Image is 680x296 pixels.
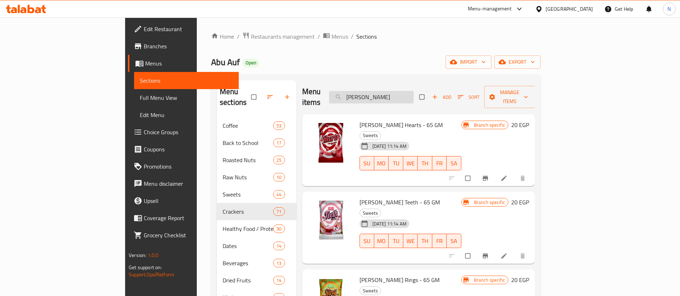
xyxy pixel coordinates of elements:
[406,158,415,169] span: WE
[471,277,508,283] span: Branch specific
[468,5,512,13] div: Menu-management
[471,199,508,206] span: Branch specific
[447,156,461,170] button: SA
[515,170,532,186] button: delete
[273,156,285,164] div: items
[430,92,453,103] span: Add item
[223,224,273,233] span: Healthy Food / Protein Bars
[128,227,239,244] a: Grocery Checklist
[247,90,262,104] span: Select all sections
[273,190,285,199] div: items
[223,190,273,199] span: Sweets
[446,55,491,69] button: import
[329,91,414,103] input: search
[360,234,374,248] button: SU
[389,234,403,248] button: TU
[217,186,296,203] div: Sweets44
[418,156,432,170] button: TH
[128,141,239,158] a: Coupons
[515,248,532,264] button: delete
[500,175,509,182] a: Edit menu item
[456,92,481,103] button: Sort
[273,207,285,216] div: items
[223,139,273,147] span: Back to School
[391,158,400,169] span: TU
[360,209,381,217] div: Sweets
[144,214,233,222] span: Coverage Report
[391,236,400,246] span: TU
[432,93,451,101] span: Add
[461,171,476,185] span: Select to update
[360,286,381,295] div: Sweets
[223,259,273,267] span: Beverages
[403,234,418,248] button: WE
[308,197,354,243] img: Jelly Benson Teeth - 65 GM
[145,59,233,68] span: Menus
[243,60,259,66] span: Open
[223,242,273,250] span: Dates
[461,249,476,263] span: Select to update
[363,236,371,246] span: SU
[490,88,529,106] span: Manage items
[500,252,509,259] a: Edit menu item
[144,179,233,188] span: Menu disclaimer
[223,276,273,285] div: Dried Fruits
[273,242,285,250] div: items
[128,209,239,227] a: Coverage Report
[217,220,296,237] div: Healthy Food / Protein Bars30
[134,106,239,123] a: Edit Menu
[134,89,239,106] a: Full Menu View
[211,54,240,70] span: Abu Auf
[217,237,296,254] div: Dates14
[128,175,239,192] a: Menu disclaimer
[251,32,315,41] span: Restaurants management
[140,76,233,85] span: Sections
[332,32,348,41] span: Menus
[451,58,486,67] span: import
[273,276,285,285] div: items
[447,234,461,248] button: SA
[403,156,418,170] button: WE
[273,121,285,130] div: items
[360,156,374,170] button: SU
[360,275,439,285] span: [PERSON_NAME] Rings - 65 GM
[432,156,447,170] button: FR
[511,275,529,285] h6: 20 EGP
[223,207,273,216] span: Crackers
[415,90,430,104] span: Select section
[274,191,284,198] span: 44
[279,89,296,105] button: Add section
[273,224,285,233] div: items
[450,236,458,246] span: SA
[374,156,389,170] button: MO
[217,203,296,220] div: Crackers71
[302,86,321,108] h2: Menu items
[211,32,541,41] nav: breadcrumb
[360,287,381,295] span: Sweets
[140,93,233,102] span: Full Menu View
[323,32,348,41] a: Menus
[144,145,233,154] span: Coupons
[453,92,484,103] span: Sort items
[406,236,415,246] span: WE
[377,236,386,246] span: MO
[274,122,284,129] span: 53
[356,32,377,41] span: Sections
[360,131,381,140] div: Sweets
[274,140,284,146] span: 17
[477,248,495,264] button: Branch-specific-item
[420,158,429,169] span: TH
[129,251,146,260] span: Version:
[308,120,354,166] img: Jelly Benson Hearts - 65 GM
[477,170,495,186] button: Branch-specific-item
[494,55,541,69] button: export
[450,158,458,169] span: SA
[217,169,296,186] div: Raw Nuts10
[128,38,239,55] a: Branches
[217,117,296,134] div: Coffee53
